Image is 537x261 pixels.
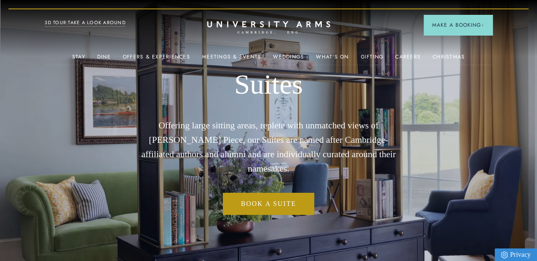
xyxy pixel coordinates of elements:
[501,251,508,258] img: Privacy
[316,54,349,65] a: What's On
[134,118,403,176] p: Offering large sitting areas, replete with unmatched views of [PERSON_NAME] Piece, our Suites are...
[223,193,314,214] a: Book a Suite
[123,54,190,65] a: Offers & Experiences
[134,68,403,101] h1: Suites
[433,54,465,65] a: Christmas
[45,19,126,27] a: 3D TOUR:TAKE A LOOK AROUND
[273,54,304,65] a: Weddings
[72,54,85,65] a: Stay
[481,24,484,27] img: Arrow icon
[432,21,484,29] span: Make a Booking
[202,54,261,65] a: Meetings & Events
[207,21,330,34] a: Home
[495,248,537,261] a: Privacy
[97,54,111,65] a: Dine
[360,54,383,65] a: Gifting
[395,54,421,65] a: Careers
[424,15,492,35] button: Make a BookingArrow icon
